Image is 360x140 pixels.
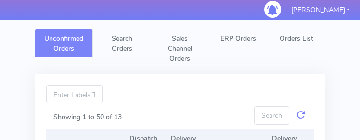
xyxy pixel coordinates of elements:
[112,34,132,53] span: Search Orders
[46,85,103,103] input: Enter Labels To Filter Orders
[53,112,122,122] label: Showing 1 to 50 of 13
[280,34,313,43] span: Orders List
[35,29,325,68] ul: Tabs
[254,106,289,124] input: Search
[44,34,83,53] span: Unconfirmed Orders
[220,34,256,43] span: ERP Orders
[168,34,192,63] span: Sales Channel Orders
